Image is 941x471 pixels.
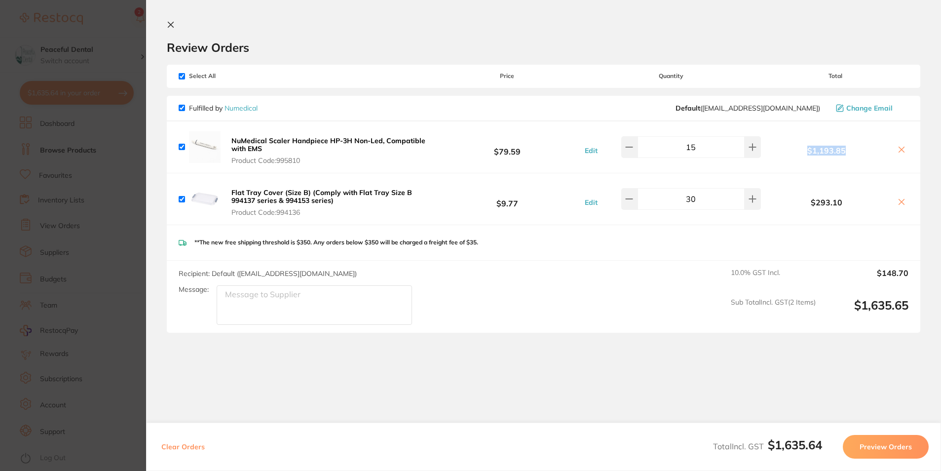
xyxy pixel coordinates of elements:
img: YmQ1bDFueA [189,131,221,163]
span: Recipient: Default ( [EMAIL_ADDRESS][DOMAIN_NAME] ) [179,269,357,278]
button: NuMedical Scaler Handpiece HP-3H Non-Led, Compatible with EMS Product Code:995810 [228,136,434,165]
a: Numedical [225,104,258,113]
b: Default [676,104,700,113]
b: NuMedical Scaler Handpiece HP-3H Non-Led, Compatible with EMS [231,136,425,153]
span: Select All [179,73,277,79]
h2: Review Orders [167,40,920,55]
p: **The new free shipping threshold is $350. Any orders below $350 will be charged a freight fee of... [194,239,478,246]
span: Total [762,73,908,79]
b: $79.59 [434,138,580,156]
b: $9.77 [434,190,580,208]
label: Message: [179,285,209,294]
img: emY5aGl1eg [189,183,221,215]
output: $148.70 [824,269,908,290]
span: Price [434,73,580,79]
button: Flat Tray Cover (Size B) (Comply with Flat Tray Size B 994137 series & 994153 series) Product Cod... [228,188,434,217]
span: orders@numedical.com.au [676,104,820,112]
span: Quantity [580,73,762,79]
span: 10.0 % GST Incl. [731,269,816,290]
b: Flat Tray Cover (Size B) (Comply with Flat Tray Size B 994137 series & 994153 series) [231,188,412,205]
span: Product Code: 995810 [231,157,431,164]
button: Change Email [833,104,908,113]
span: Sub Total Incl. GST ( 2 Items) [731,298,816,325]
button: Edit [582,198,601,207]
button: Edit [582,146,601,155]
button: Preview Orders [843,435,929,459]
p: Fulfilled by [189,104,258,112]
button: Clear Orders [158,435,208,459]
b: $1,193.85 [762,146,891,155]
span: Change Email [846,104,893,112]
span: Product Code: 994136 [231,208,431,216]
b: $1,635.64 [768,437,822,452]
span: Total Incl. GST [713,441,822,451]
output: $1,635.65 [824,298,908,325]
b: $293.10 [762,198,891,207]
